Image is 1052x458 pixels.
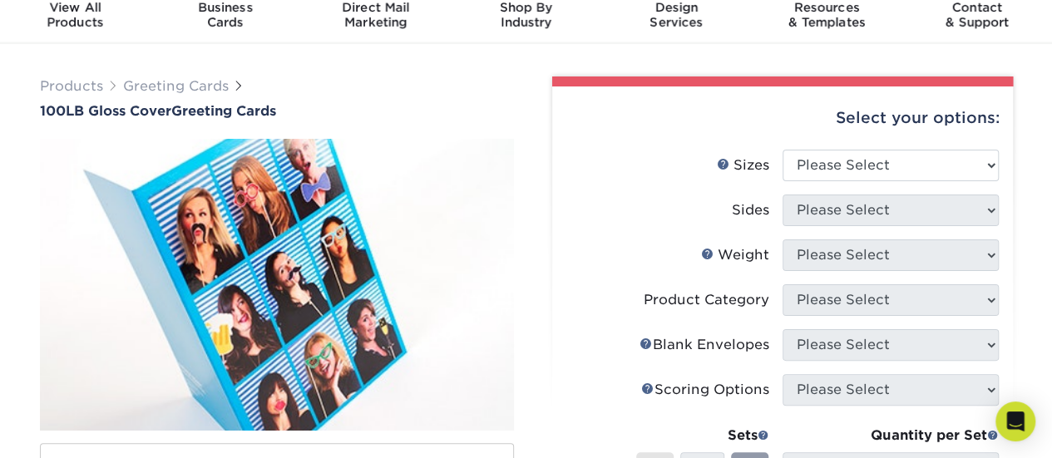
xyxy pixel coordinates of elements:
[40,121,514,448] img: 100LB Gloss Cover 01
[40,103,514,119] a: 100LB Gloss CoverGreeting Cards
[783,426,999,446] div: Quantity per Set
[717,155,769,175] div: Sizes
[995,401,1035,441] div: Open Intercom Messenger
[40,103,171,119] span: 100LB Gloss Cover
[40,78,103,94] a: Products
[732,200,769,220] div: Sides
[640,335,769,355] div: Blank Envelopes
[636,426,769,446] div: Sets
[641,380,769,400] div: Scoring Options
[123,78,229,94] a: Greeting Cards
[701,245,769,265] div: Weight
[566,86,1000,150] div: Select your options:
[40,103,514,119] h1: Greeting Cards
[644,290,769,310] div: Product Category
